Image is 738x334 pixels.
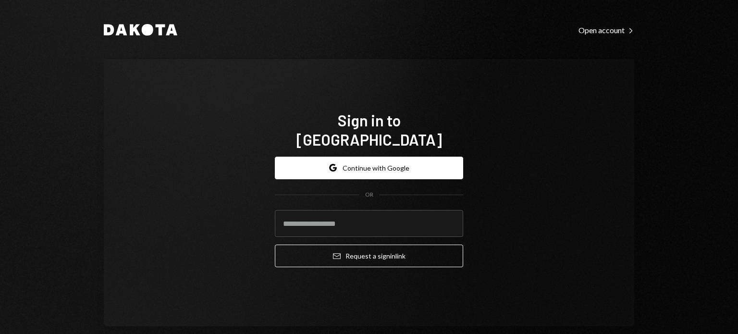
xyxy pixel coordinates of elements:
[275,111,463,149] h1: Sign in to [GEOGRAPHIC_DATA]
[578,25,634,35] a: Open account
[578,25,634,35] div: Open account
[275,157,463,179] button: Continue with Google
[275,245,463,267] button: Request a signinlink
[365,191,373,199] div: OR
